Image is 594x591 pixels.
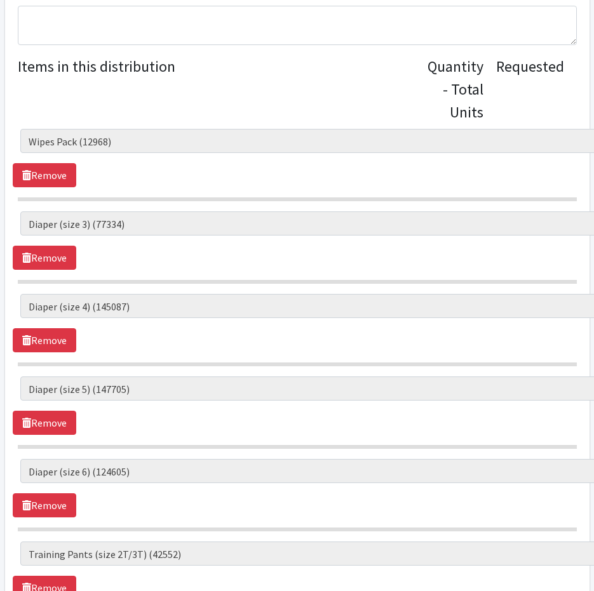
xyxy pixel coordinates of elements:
[18,55,428,119] legend: Items in this distribution
[13,328,76,352] a: Remove
[428,55,483,124] div: Quantity - Total Units
[13,493,76,517] a: Remove
[496,55,564,124] div: Requested
[13,246,76,270] a: Remove
[13,163,76,187] a: Remove
[13,411,76,435] a: Remove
